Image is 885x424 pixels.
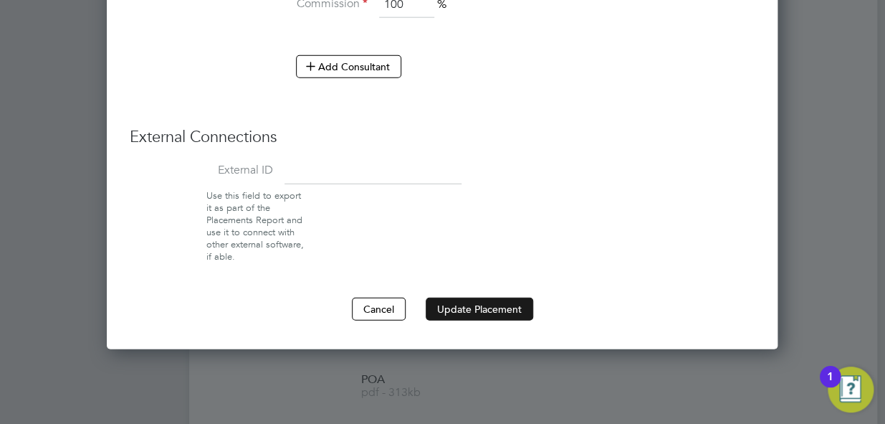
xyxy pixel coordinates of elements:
[296,55,401,78] button: Add Consultant
[827,377,833,395] div: 1
[206,189,304,262] span: Use this field to export it as part of the Placements Report and use it to connect with other ext...
[352,298,406,321] button: Cancel
[130,163,273,178] label: External ID
[828,367,874,413] button: Open Resource Center, 1 new notification
[130,127,755,148] h3: External Connections
[426,298,533,321] button: Update Placement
